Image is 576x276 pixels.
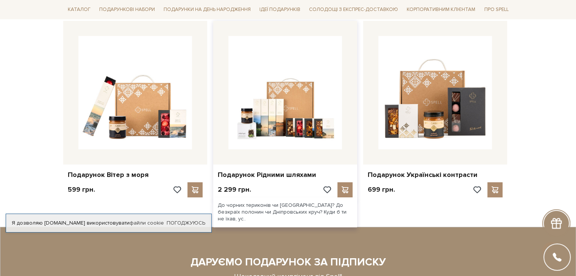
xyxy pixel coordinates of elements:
a: Подарунок Рідними шляхами [218,171,353,179]
div: Я дозволяю [DOMAIN_NAME] використовувати [6,220,211,226]
p: 599 грн. [68,185,95,194]
div: До чорних териконів чи [GEOGRAPHIC_DATA]? До безкраїх полонин чи Дніпровських круч? Куди б ти не ... [213,197,357,227]
span: Про Spell [481,4,511,16]
p: 699 грн. [368,185,395,194]
img: Подарунок Українські контрасти [378,36,492,149]
a: Корпоративним клієнтам [404,3,478,16]
span: Подарунки на День народження [161,4,254,16]
span: Ідеї подарунків [256,4,303,16]
a: Подарунок Вітер з моря [68,171,203,179]
p: 2 299 грн. [218,185,251,194]
a: Подарунок Українські контрасти [368,171,503,179]
a: файли cookie [130,220,164,226]
span: Каталог [65,4,94,16]
span: Подарункові набори [96,4,158,16]
a: Погоджуюсь [167,220,205,226]
img: Подарунок Вітер з моря [78,36,192,149]
img: Подарунок Рідними шляхами [228,36,342,149]
a: Солодощі з експрес-доставкою [306,3,401,16]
